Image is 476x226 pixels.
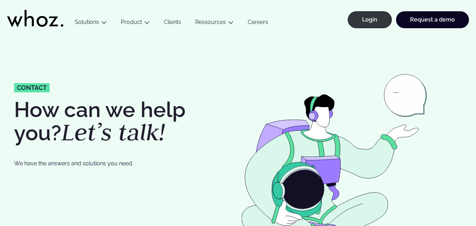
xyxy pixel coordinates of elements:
a: Ressources [195,19,226,25]
button: Solutions [68,19,114,28]
span: Contact [17,85,47,91]
h1: How can we help you? [14,99,235,144]
a: Login [348,11,392,28]
a: Careers [241,19,275,28]
a: Request a demo [396,11,469,28]
button: Ressources [188,19,241,28]
a: Product [121,19,142,25]
p: We have the answers and solutions you need. [14,159,212,168]
a: Clients [157,19,188,28]
button: Product [114,19,157,28]
em: Let’s talk! [61,116,165,147]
